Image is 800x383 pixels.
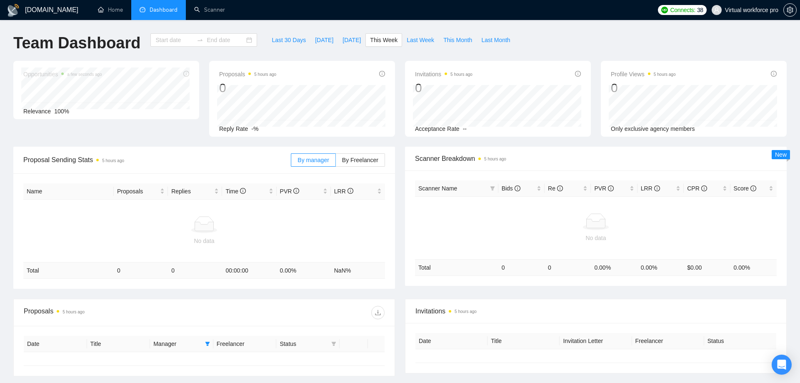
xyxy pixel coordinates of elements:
[484,157,506,161] time: 5 hours ago
[315,35,333,45] span: [DATE]
[213,336,277,352] th: Freelancer
[338,33,365,47] button: [DATE]
[331,263,385,279] td: NaN %
[331,341,336,346] span: filter
[240,188,246,194] span: info-circle
[150,6,177,13] span: Dashboard
[560,333,632,349] th: Invitation Letter
[455,309,477,314] time: 5 hours ago
[704,333,776,349] th: Status
[140,7,145,13] span: dashboard
[194,6,225,13] a: searchScanner
[330,338,338,350] span: filter
[490,186,495,191] span: filter
[114,183,168,200] th: Proposals
[219,80,276,96] div: 0
[155,35,193,45] input: Start date
[27,236,382,245] div: No data
[293,188,299,194] span: info-circle
[7,4,20,17] img: logo
[98,6,123,13] a: homeHome
[502,185,520,192] span: Bids
[117,187,158,196] span: Proposals
[545,259,591,275] td: 0
[415,125,460,132] span: Acceptance Rate
[463,125,467,132] span: --
[23,108,51,115] span: Relevance
[611,125,695,132] span: Only exclusive agency members
[203,338,212,350] span: filter
[102,158,124,163] time: 5 hours ago
[251,125,258,132] span: -%
[548,185,563,192] span: Re
[477,33,515,47] button: Last Month
[481,35,510,45] span: Last Month
[575,71,581,77] span: info-circle
[783,7,797,13] a: setting
[775,151,787,158] span: New
[171,187,212,196] span: Replies
[450,72,472,77] time: 5 hours ago
[488,182,497,195] span: filter
[772,355,792,375] div: Open Intercom Messenger
[347,188,353,194] span: info-circle
[407,35,434,45] span: Last Week
[591,259,637,275] td: 0.00 %
[750,185,756,191] span: info-circle
[370,35,397,45] span: This Week
[632,333,704,349] th: Freelancer
[168,263,222,279] td: 0
[222,263,276,279] td: 00:00:00
[114,263,168,279] td: 0
[443,35,472,45] span: This Month
[254,72,276,77] time: 5 hours ago
[608,185,614,191] span: info-circle
[637,259,684,275] td: 0.00 %
[153,339,202,348] span: Manager
[415,153,777,164] span: Scanner Breakdown
[734,185,756,192] span: Score
[418,233,773,243] div: No data
[687,185,707,192] span: CPR
[594,185,614,192] span: PVR
[415,80,472,96] div: 0
[415,333,487,349] th: Date
[23,155,291,165] span: Proposal Sending Stats
[415,69,472,79] span: Invitations
[62,310,85,314] time: 5 hours ago
[342,157,378,163] span: By Freelancer
[418,185,457,192] span: Scanner Name
[415,306,776,316] span: Invitations
[701,185,707,191] span: info-circle
[267,33,310,47] button: Last 30 Days
[498,259,545,275] td: 0
[207,35,245,45] input: End date
[197,37,203,43] span: swap-right
[365,33,402,47] button: This Week
[150,336,213,352] th: Manager
[641,185,660,192] span: LRR
[334,188,353,195] span: LRR
[783,3,797,17] button: setting
[219,69,276,79] span: Proposals
[684,259,730,275] td: $ 0.00
[515,185,520,191] span: info-circle
[784,7,796,13] span: setting
[87,336,150,352] th: Title
[372,309,384,316] span: download
[697,5,703,15] span: 38
[205,341,210,346] span: filter
[379,71,385,77] span: info-circle
[439,33,477,47] button: This Month
[54,108,69,115] span: 100%
[371,306,385,319] button: download
[670,5,695,15] span: Connects:
[23,183,114,200] th: Name
[661,7,668,13] img: upwork-logo.png
[24,306,204,319] div: Proposals
[402,33,439,47] button: Last Week
[730,259,777,275] td: 0.00 %
[24,336,87,352] th: Date
[487,333,560,349] th: Title
[272,35,306,45] span: Last 30 Days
